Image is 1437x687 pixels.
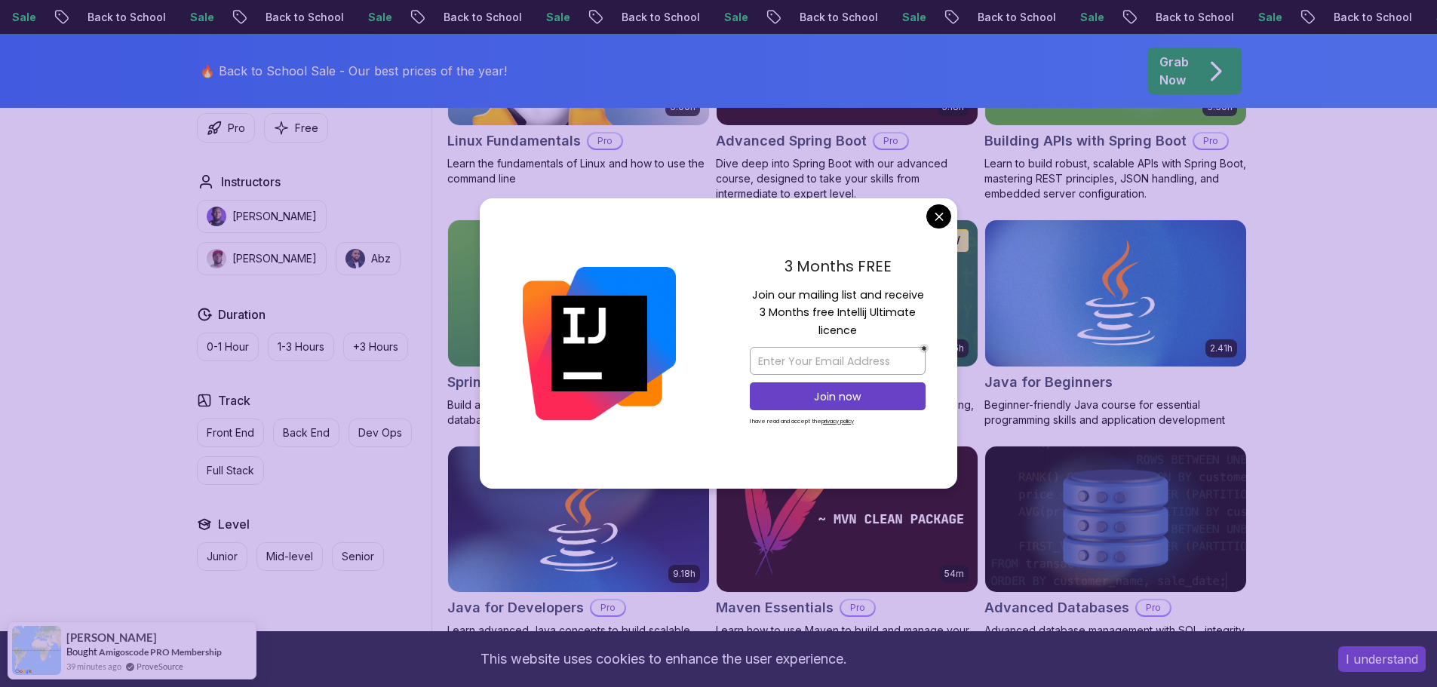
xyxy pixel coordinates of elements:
[342,549,374,564] p: Senior
[716,623,978,653] p: Learn how to use Maven to build and manage your Java projects
[218,515,250,533] h2: Level
[66,660,121,673] span: 39 minutes ago
[1137,600,1170,615] p: Pro
[207,207,226,226] img: instructor img
[1064,10,1113,25] p: Sale
[197,456,264,485] button: Full Stack
[256,542,323,571] button: Mid-level
[447,130,581,152] h2: Linux Fundamentals
[352,10,401,25] p: Sale
[343,333,408,361] button: +3 Hours
[250,10,352,25] p: Back to School
[985,446,1246,593] img: Advanced Databases card
[447,446,710,654] a: Java for Developers card9.18hJava for DevelopersProLearn advanced Java concepts to build scalable...
[218,391,250,409] h2: Track
[606,10,708,25] p: Back to School
[784,10,886,25] p: Back to School
[345,249,365,268] img: instructor img
[12,626,61,675] img: provesource social proof notification image
[283,425,330,440] p: Back End
[874,133,907,149] p: Pro
[588,133,622,149] p: Pro
[448,220,709,367] img: Spring Boot for Beginners card
[1194,133,1227,149] p: Pro
[207,339,249,354] p: 0-1 Hour
[428,10,530,25] p: Back to School
[228,121,245,136] p: Pro
[72,10,174,25] p: Back to School
[448,446,709,593] img: Java for Developers card
[207,249,226,268] img: instructor img
[295,121,318,136] p: Free
[336,242,401,275] button: instructor imgAbz
[944,568,964,580] p: 54m
[66,631,157,644] span: [PERSON_NAME]
[985,220,1246,367] img: Java for Beginners card
[137,660,183,673] a: ProveSource
[447,372,620,393] h2: Spring Boot for Beginners
[1318,10,1420,25] p: Back to School
[221,173,281,191] h2: Instructors
[11,643,1316,676] div: This website uses cookies to enhance the user experience.
[1242,10,1291,25] p: Sale
[273,419,339,447] button: Back End
[984,597,1129,618] h2: Advanced Databases
[530,10,579,25] p: Sale
[447,219,710,428] a: Spring Boot for Beginners card1.67hNEWSpring Boot for BeginnersBuild a CRUD API with Spring Boot ...
[984,130,1187,152] h2: Building APIs with Spring Boot
[716,130,867,152] h2: Advanced Spring Boot
[200,62,507,80] p: 🔥 Back to School Sale - Our best prices of the year!
[447,156,710,186] p: Learn the fundamentals of Linux and how to use the command line
[1210,342,1233,354] p: 2.41h
[332,542,384,571] button: Senior
[984,372,1113,393] h2: Java for Beginners
[353,339,398,354] p: +3 Hours
[197,542,247,571] button: Junior
[717,446,978,593] img: Maven Essentials card
[197,419,264,447] button: Front End
[1338,646,1426,672] button: Accept cookies
[591,600,625,615] p: Pro
[232,209,317,224] p: [PERSON_NAME]
[1140,10,1242,25] p: Back to School
[264,113,328,143] button: Free
[984,219,1247,428] a: Java for Beginners card2.41hJava for BeginnersBeginner-friendly Java course for essential program...
[984,623,1247,653] p: Advanced database management with SQL, integrity, and practical applications
[278,339,324,354] p: 1-3 Hours
[447,623,710,653] p: Learn advanced Java concepts to build scalable and maintainable applications.
[207,549,238,564] p: Junior
[197,333,259,361] button: 0-1 Hour
[962,10,1064,25] p: Back to School
[716,597,834,618] h2: Maven Essentials
[984,156,1247,201] p: Learn to build robust, scalable APIs with Spring Boot, mastering REST principles, JSON handling, ...
[349,419,412,447] button: Dev Ops
[207,425,254,440] p: Front End
[984,446,1247,654] a: Advanced Databases cardAdvanced DatabasesProAdvanced database management with SQL, integrity, and...
[207,463,254,478] p: Full Stack
[447,397,710,428] p: Build a CRUD API with Spring Boot and PostgreSQL database using Spring Data JPA and Spring AI
[447,597,584,618] h2: Java for Developers
[268,333,334,361] button: 1-3 Hours
[266,549,313,564] p: Mid-level
[197,113,255,143] button: Pro
[371,251,391,266] p: Abz
[984,397,1247,428] p: Beginner-friendly Java course for essential programming skills and application development
[841,600,874,615] p: Pro
[358,425,402,440] p: Dev Ops
[197,200,327,233] button: instructor img[PERSON_NAME]
[197,242,327,275] button: instructor img[PERSON_NAME]
[174,10,223,25] p: Sale
[716,156,978,201] p: Dive deep into Spring Boot with our advanced course, designed to take your skills from intermedia...
[232,251,317,266] p: [PERSON_NAME]
[66,646,97,658] span: Bought
[886,10,935,25] p: Sale
[716,446,978,654] a: Maven Essentials card54mMaven EssentialsProLearn how to use Maven to build and manage your Java p...
[99,646,222,658] a: Amigoscode PRO Membership
[218,305,266,324] h2: Duration
[708,10,757,25] p: Sale
[1159,53,1189,89] p: Grab Now
[673,568,695,580] p: 9.18h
